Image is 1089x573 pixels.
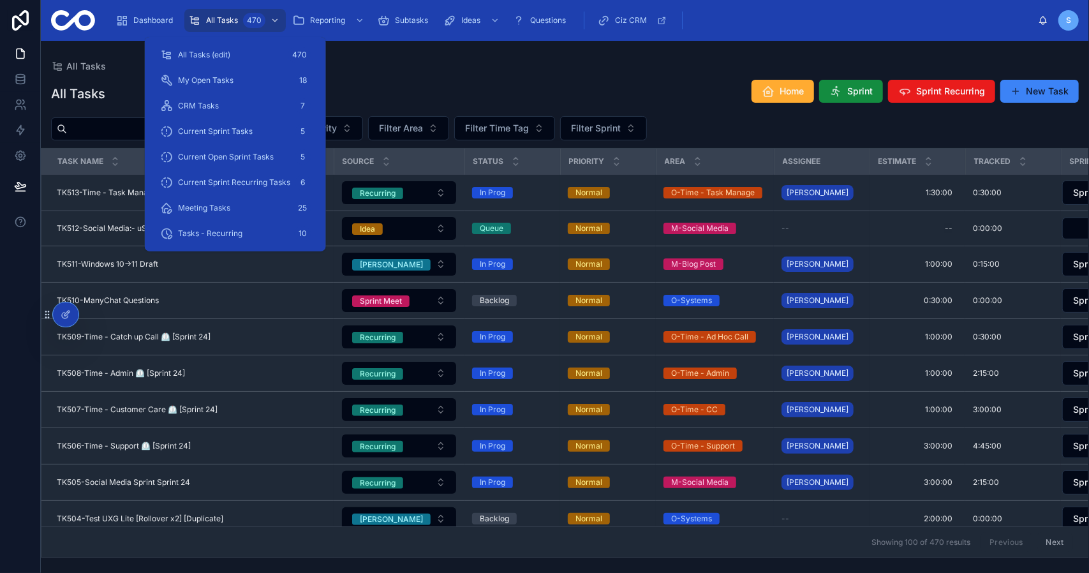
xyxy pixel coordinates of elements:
a: [PERSON_NAME] [782,363,862,383]
a: O-Systems [663,513,766,525]
div: Backlog [480,513,509,525]
a: Normal [568,440,648,452]
a: 0:00:00 [973,295,1053,306]
div: Recurring [360,368,396,380]
span: [PERSON_NAME] [787,441,848,451]
span: Subtasks [395,15,428,26]
a: 1:00:00 [877,254,958,274]
a: -- [782,223,862,234]
span: TK509-Time - Catch up Call ⏲️ [Sprint 24] [57,332,211,342]
div: Normal [575,223,602,234]
span: Current Sprint Recurring Tasks [178,177,290,188]
a: Select Button [341,252,457,276]
div: 470 [288,47,311,63]
a: Current Open Sprint Tasks5 [152,145,318,168]
div: O-Systems [671,295,712,306]
span: All Tasks [66,60,106,73]
a: O-Systems [663,295,766,306]
a: Normal [568,187,648,198]
span: 1:00:00 [925,405,952,415]
button: Select Button [342,471,456,494]
span: 3:00:00 [973,405,1002,415]
span: TK504-Test UXG Lite [Rollover x2] [Duplicate] [57,514,223,524]
span: TK510-ManyChat Questions [57,295,159,306]
a: Questions [508,9,575,32]
a: TK511-Windows 10->11 Draft [57,259,326,269]
span: Showing 100 of 470 results [871,537,970,547]
span: -- [782,514,789,524]
div: 470 [243,13,265,28]
button: Select Button [342,507,456,530]
span: Tasks - Recurring [178,228,242,239]
div: O-Time - Ad Hoc Call [671,331,748,343]
button: New Task [1000,80,1079,103]
span: -- [782,223,789,234]
div: M-Blog Post [671,258,716,270]
span: 0:30:00 [924,295,952,306]
button: Next [1037,532,1073,552]
span: 1:00:00 [925,368,952,378]
span: Source [343,156,374,167]
span: TK508-Time - Admin ⏲️ [Sprint 24] [57,368,185,378]
span: 2:15:00 [973,477,999,487]
span: Status [473,156,504,167]
a: Normal [568,223,648,234]
div: O-Time - Support [671,440,735,452]
span: [PERSON_NAME] [787,259,848,269]
button: Select Button [342,253,456,276]
div: Recurring [360,332,396,343]
a: [PERSON_NAME] [782,436,862,456]
a: 4:45:00 [973,441,1053,451]
a: Select Button [341,470,457,495]
span: [PERSON_NAME] [787,405,848,415]
button: Home [752,80,814,103]
a: 0:15:00 [973,259,1053,269]
a: [PERSON_NAME] [782,329,854,345]
h1: All Tasks [51,85,105,103]
a: Backlog [472,513,552,525]
a: TK510-ManyChat Questions [57,295,326,306]
span: Sprint Recurring [916,85,985,98]
a: TK513-Time - Task Management ⏲️ [Sprint 24] [57,188,326,198]
span: 1:30:00 [926,188,952,198]
span: Estimate [878,156,917,167]
span: Questions [530,15,566,26]
div: 5 [295,124,311,139]
span: [PERSON_NAME] [787,368,848,378]
div: [PERSON_NAME] [360,259,423,271]
a: [PERSON_NAME] [782,257,854,272]
a: CRM Tasks7 [152,94,318,117]
a: In Prog [472,331,552,343]
span: 0:00:00 [973,223,1002,234]
a: Meeting Tasks25 [152,197,318,220]
a: TK509-Time - Catch up Call ⏲️ [Sprint 24] [57,332,326,342]
span: 0:30:00 [973,332,1002,342]
span: Dashboard [133,15,173,26]
a: TK512-Social Media:- uSecure sample vids as posts/Links to blog post (s) [57,223,326,234]
div: Backlog [480,295,509,306]
a: [PERSON_NAME] [782,182,862,203]
div: 7 [295,98,311,114]
a: 2:00:00 [877,509,958,529]
a: Normal [568,404,648,415]
a: M-Social Media [663,223,766,234]
a: TK505-Social Media Sprint Sprint 24 [57,477,326,487]
img: App logo [51,10,95,31]
span: All Tasks (edit) [178,50,230,60]
button: Select Button [342,435,456,458]
div: scrollable content [105,6,1038,34]
button: Select Button [342,362,456,385]
span: Priority [569,156,605,167]
span: 0:00:00 [973,295,1002,306]
a: 3:00:00 [877,472,958,493]
div: 6 [295,175,311,190]
span: 2:00:00 [924,514,952,524]
a: O-Time - Support [663,440,766,452]
a: Backlog [472,295,552,306]
a: [PERSON_NAME] [782,438,854,454]
div: In Prog [480,187,505,198]
a: TK508-Time - Admin ⏲️ [Sprint 24] [57,368,326,378]
div: O-Time - Task Manage [671,187,755,198]
span: Reporting [310,15,345,26]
